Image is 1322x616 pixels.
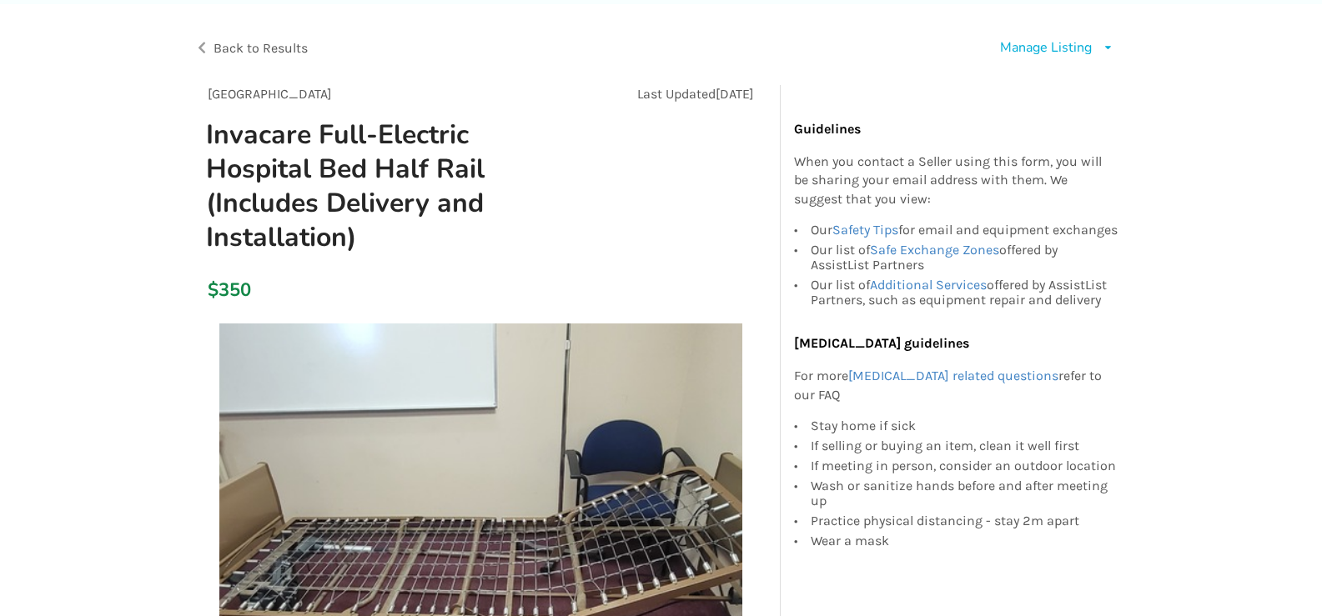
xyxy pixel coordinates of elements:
div: Our list of offered by AssistList Partners, such as equipment repair and delivery [811,275,1119,308]
h1: Invacare Full-Electric Hospital Bed Half Rail (Includes Delivery and Installation) [193,118,587,255]
div: Practice physical distancing - stay 2m apart [811,511,1119,531]
a: Safety Tips [832,222,898,238]
span: Last Updated [637,86,716,102]
span: [GEOGRAPHIC_DATA] [208,86,332,102]
div: Wear a mask [811,531,1119,548]
p: When you contact a Seller using this form, you will be sharing your email address with them. We s... [794,153,1119,210]
p: For more refer to our FAQ [794,367,1119,405]
a: Safe Exchange Zones [870,242,999,258]
b: [MEDICAL_DATA] guidelines [794,335,969,351]
div: If selling or buying an item, clean it well first [811,436,1119,456]
span: Back to Results [214,40,308,56]
div: Manage Listing [1000,38,1092,58]
b: Guidelines [794,121,861,137]
a: [MEDICAL_DATA] related questions [848,368,1058,383]
a: Additional Services [870,277,987,293]
div: Stay home if sick [811,418,1119,436]
div: Our for email and equipment exchanges [811,223,1119,240]
div: Our list of offered by AssistList Partners [811,240,1119,275]
div: If meeting in person, consider an outdoor location [811,456,1119,476]
span: [DATE] [716,86,754,102]
div: Wash or sanitize hands before and after meeting up [811,476,1119,511]
div: $350 [208,278,217,302]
